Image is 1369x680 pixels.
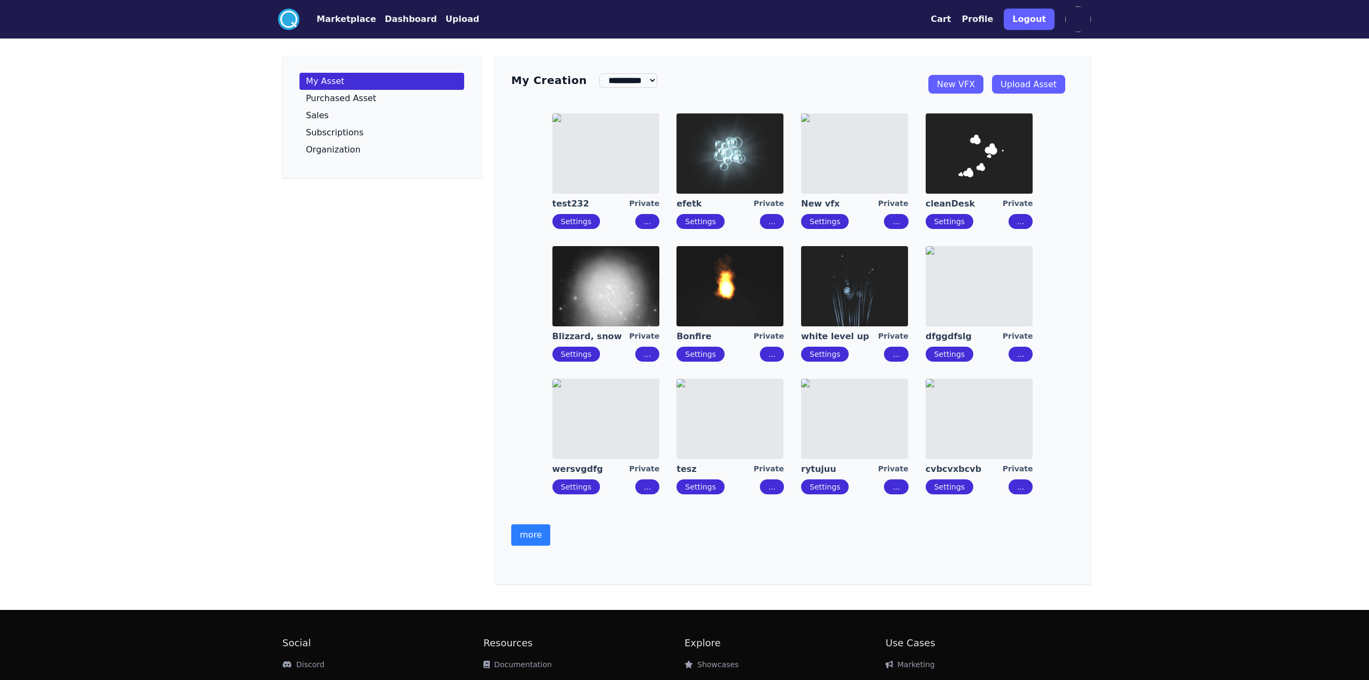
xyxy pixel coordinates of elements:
button: Marketplace [317,13,376,26]
img: imgAlt [926,379,1033,459]
a: efetk [676,198,753,210]
a: Settings [810,483,840,491]
div: Private [629,198,660,210]
div: Private [878,463,909,475]
a: Upload [437,13,479,26]
button: ... [760,347,784,362]
button: ... [884,479,908,494]
div: Private [1003,198,1033,210]
a: Organization [299,141,464,158]
button: Dashboard [384,13,437,26]
a: Settings [934,350,965,358]
img: profile [1065,6,1091,32]
img: imgAlt [676,379,783,459]
button: Settings [676,479,724,494]
p: Subscriptions [306,128,364,137]
div: Private [1003,331,1033,342]
a: Dashboard [376,13,437,26]
button: ... [1009,214,1033,229]
button: Upload [445,13,479,26]
div: Private [1003,463,1033,475]
button: Settings [552,347,600,362]
h2: Social [282,636,483,651]
a: Settings [561,350,591,358]
div: Private [753,198,784,210]
a: wersvgdfg [552,463,629,475]
p: Purchased Asset [306,94,376,103]
button: ... [760,479,784,494]
button: Settings [926,347,973,362]
a: tesz [676,463,753,475]
a: Settings [685,483,716,491]
button: more [511,524,550,546]
button: Settings [926,479,973,494]
div: Private [878,331,909,342]
button: ... [1009,347,1033,362]
a: white level up [801,331,878,342]
h2: Explore [684,636,886,651]
button: Settings [676,347,724,362]
img: imgAlt [676,113,783,194]
h2: Resources [483,636,684,651]
a: Purchased Asset [299,90,464,107]
button: Cart [930,13,951,26]
button: ... [635,347,659,362]
a: Showcases [684,660,739,669]
a: rytujuu [801,463,878,475]
div: Private [753,331,784,342]
button: ... [635,214,659,229]
img: imgAlt [801,246,908,326]
a: test232 [552,198,629,210]
a: New vfx [801,198,878,210]
button: Settings [801,347,849,362]
a: Sales [299,107,464,124]
img: imgAlt [676,246,783,326]
h3: My Creation [511,73,587,88]
a: Bonfire [676,331,753,342]
button: Settings [552,479,600,494]
a: New VFX [928,75,983,94]
h2: Use Cases [886,636,1087,651]
a: Settings [934,483,965,491]
img: imgAlt [926,246,1033,326]
a: My Asset [299,73,464,90]
p: Organization [306,146,360,154]
button: ... [635,479,659,494]
a: Settings [561,217,591,226]
button: ... [1009,479,1033,494]
p: Sales [306,111,329,120]
div: Private [753,463,784,475]
button: Settings [676,214,724,229]
button: Settings [801,214,849,229]
a: Documentation [483,660,552,669]
a: Subscriptions [299,124,464,141]
button: Settings [801,479,849,494]
a: Logout [1004,4,1055,34]
img: imgAlt [801,113,908,194]
div: Private [878,198,909,210]
img: imgAlt [926,113,1033,194]
button: Logout [1004,9,1055,30]
div: Private [629,331,660,342]
a: Marketplace [299,13,376,26]
a: dfggdfslg [926,331,1003,342]
a: Discord [282,660,325,669]
button: ... [884,347,908,362]
div: Private [629,463,660,475]
a: cleanDesk [926,198,1003,210]
a: Settings [810,217,840,226]
button: ... [884,214,908,229]
a: Blizzard, snow [552,331,629,342]
a: cvbcvxbcvb [926,463,1003,475]
p: My Asset [306,77,344,86]
button: ... [760,214,784,229]
button: Settings [926,214,973,229]
button: Settings [552,214,600,229]
a: Settings [685,350,716,358]
button: Profile [962,13,994,26]
img: imgAlt [552,379,659,459]
a: Settings [934,217,965,226]
img: imgAlt [552,113,659,194]
a: Settings [685,217,716,226]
